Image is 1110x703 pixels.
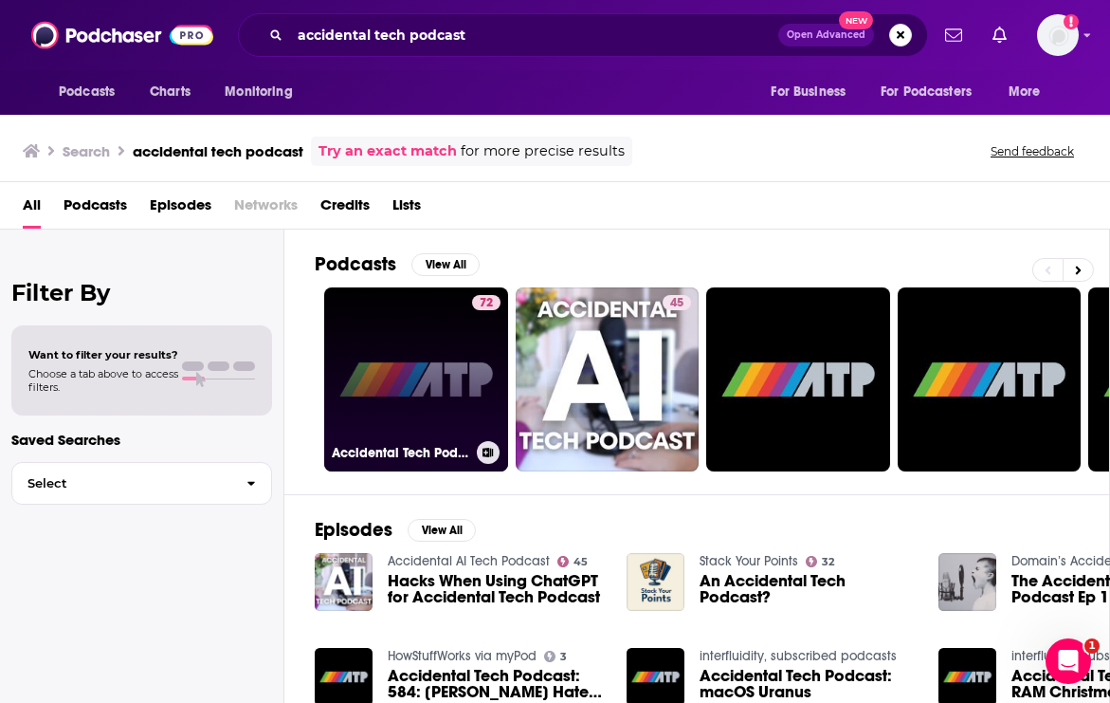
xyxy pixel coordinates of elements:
[137,74,202,110] a: Charts
[938,553,996,611] img: The Accidental Tech Podcast Ep 1 - Team Leads
[1037,14,1079,56] img: User Profile
[985,143,1080,159] button: Send feedback
[133,142,303,160] h3: accidental tech podcast
[560,653,567,661] span: 3
[868,74,999,110] button: open menu
[12,477,231,490] span: Select
[238,13,928,57] div: Search podcasts, credits, & more...
[315,252,396,276] h2: Podcasts
[472,295,500,310] a: 72
[150,190,211,229] a: Episodes
[11,431,272,449] p: Saved Searches
[31,17,213,53] img: Podchaser - Follow, Share and Rate Podcasts
[700,648,897,664] a: interfluidity, subscribed podcasts
[225,79,292,105] span: Monitoring
[388,553,550,569] a: Accidental AI Tech Podcast
[315,252,480,276] a: PodcastsView All
[700,553,798,569] a: Stack Your Points
[1084,638,1100,654] span: 1
[573,558,588,566] span: 45
[315,553,373,611] img: Hacks When Using ChatGPT for Accidental Tech Podcast
[787,30,865,40] span: Open Advanced
[388,573,604,605] a: Hacks When Using ChatGPT for Accidental Tech Podcast
[290,20,778,50] input: Search podcasts, credits, & more...
[63,142,110,160] h3: Search
[1037,14,1079,56] button: Show profile menu
[45,74,139,110] button: open menu
[211,74,317,110] button: open menu
[64,190,127,229] a: Podcasts
[11,462,272,505] button: Select
[480,294,493,313] span: 72
[392,190,421,229] a: Lists
[320,190,370,229] a: Credits
[1046,638,1091,684] iframe: Intercom live chat
[315,518,392,542] h2: Episodes
[234,190,298,229] span: Networks
[700,573,916,605] a: An Accidental Tech Podcast?
[822,558,834,566] span: 32
[315,518,476,542] a: EpisodesView All
[332,445,469,461] h3: Accidental Tech Podcast
[411,253,480,276] button: View All
[937,19,970,51] a: Show notifications dropdown
[778,24,874,46] button: Open AdvancedNew
[324,287,508,472] a: 72Accidental Tech Podcast
[1009,79,1041,105] span: More
[388,648,537,664] a: HowStuffWorks via myPod
[318,140,457,162] a: Try an exact match
[995,74,1065,110] button: open menu
[881,79,972,105] span: For Podcasters
[408,519,476,542] button: View All
[1064,14,1079,29] svg: Add a profile image
[670,294,683,313] span: 45
[985,19,1014,51] a: Show notifications dropdown
[516,287,700,472] a: 45
[461,140,625,162] span: for more precise results
[544,651,568,662] a: 3
[557,556,589,567] a: 45
[1037,14,1079,56] span: Logged in as mirhan.tariq
[839,11,873,29] span: New
[388,668,604,700] span: Accidental Tech Podcast: 584: [PERSON_NAME] Hates Ticketmaster
[11,279,272,306] h2: Filter By
[388,668,604,700] a: Accidental Tech Podcast: 584: Daisy Hates Ticketmaster
[627,553,684,611] img: An Accidental Tech Podcast?
[806,556,835,567] a: 32
[700,668,916,700] a: Accidental Tech Podcast: macOS Uranus
[28,367,178,394] span: Choose a tab above to access filters.
[23,190,41,229] a: All
[771,79,846,105] span: For Business
[663,295,691,310] a: 45
[757,74,869,110] button: open menu
[59,79,115,105] span: Podcasts
[28,348,178,361] span: Want to filter your results?
[150,79,191,105] span: Charts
